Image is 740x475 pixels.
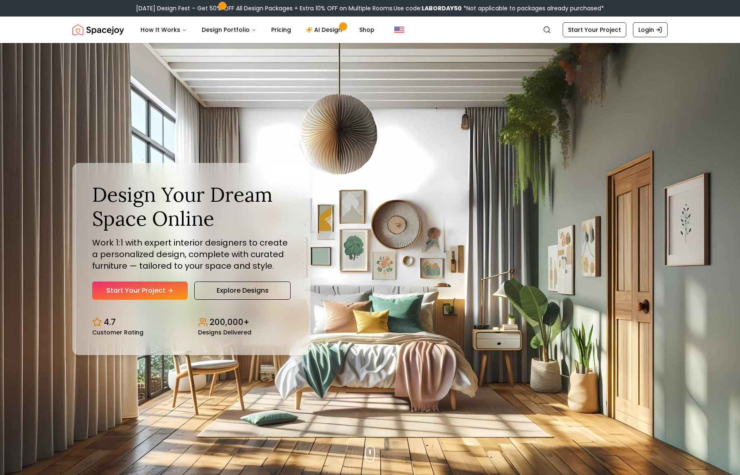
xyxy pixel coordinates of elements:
a: Start Your Project [563,22,626,37]
span: Use code: [394,4,462,12]
nav: Global [72,17,668,43]
button: How It Works [134,21,193,38]
h1: Design Your Dream Space Online [92,183,291,230]
p: 200,000+ [210,316,249,328]
div: [DATE] Design Fest – Get 50% OFF All Design Packages + Extra 10% OFF on Multiple Rooms. [136,4,604,12]
div: Design stats [92,310,291,335]
a: Pricing [265,21,298,38]
nav: Main [134,21,381,38]
span: *Not applicable to packages already purchased* [462,4,604,12]
img: United States [394,25,404,35]
a: Spacejoy [72,21,124,38]
a: Start Your Project [92,282,188,300]
img: Spacejoy Logo [72,21,124,38]
a: Explore Designs [194,282,291,300]
p: 4.7 [104,316,116,328]
b: LABORDAY50 [422,4,462,12]
a: AI Design [299,21,351,38]
button: Design Portfolio [195,21,263,38]
small: Customer Rating [92,329,143,335]
p: Work 1:1 with expert interior designers to create a personalized design, complete with curated fu... [92,237,291,272]
small: Designs Delivered [198,329,251,335]
a: Shop [353,21,381,38]
a: Login [633,22,668,37]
